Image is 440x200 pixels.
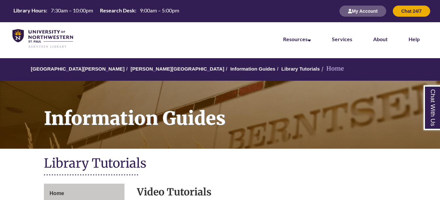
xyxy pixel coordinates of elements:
a: [GEOGRAPHIC_DATA][PERSON_NAME] [31,66,124,72]
th: Library Hours: [11,7,48,14]
table: Hours Today [11,7,182,15]
h1: Library Tutorials [44,155,396,173]
a: Services [332,36,352,42]
a: Chat 24/7 [393,8,430,14]
a: Hours Today [11,7,182,16]
img: UNWSP Library Logo [12,29,73,48]
a: Help [409,36,420,42]
span: Home [49,191,64,196]
a: Library Tutorials [281,66,320,72]
th: Research Desk: [97,7,137,14]
a: Information Guides [230,66,276,72]
a: Resources [283,36,311,42]
span: 9:00am – 5:00pm [140,7,179,13]
a: About [373,36,388,42]
button: Chat 24/7 [393,6,430,17]
h1: Information Guides [37,81,440,140]
button: My Account [339,6,386,17]
a: My Account [339,8,386,14]
li: Home [320,64,344,74]
span: 7:30am – 10:00pm [51,7,93,13]
a: [PERSON_NAME][GEOGRAPHIC_DATA] [130,66,224,72]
